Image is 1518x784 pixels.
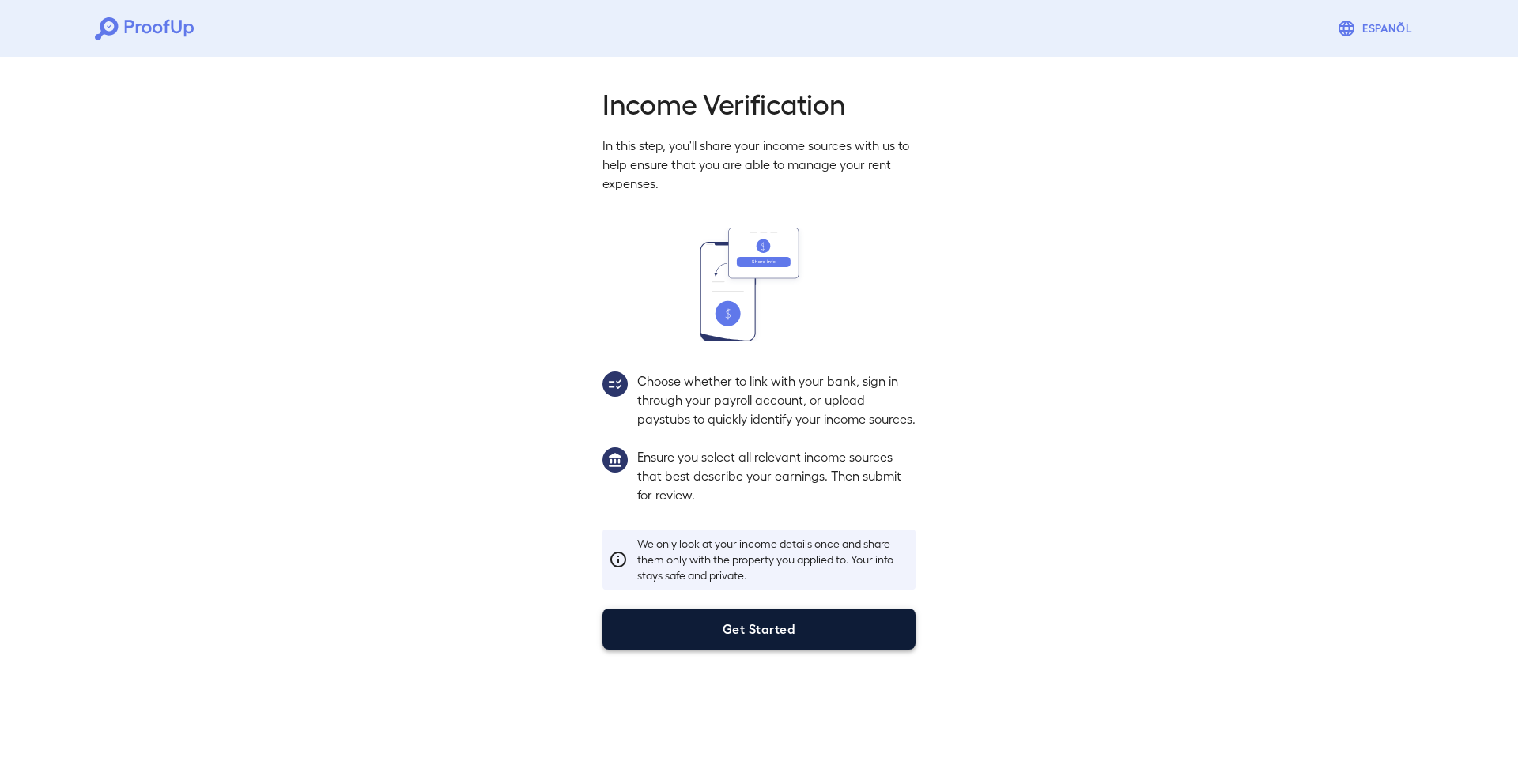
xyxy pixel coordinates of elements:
[637,371,916,428] p: Choose whether to link with your bank, sign in through your payroll account, or upload paystubs t...
[602,371,628,397] img: group2.svg
[637,536,909,583] p: We only look at your income details once and share them only with the property you applied to. Yo...
[700,228,818,341] img: transfer_money.svg
[1331,13,1423,44] button: Espanõl
[637,447,916,504] p: Ensure you select all relevant income sources that best describe your earnings. Then submit for r...
[602,85,916,120] h2: Income Verification
[602,136,916,193] p: In this step, you'll share your income sources with us to help ensure that you are able to manage...
[602,609,916,650] button: Get Started
[602,447,628,473] img: group1.svg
